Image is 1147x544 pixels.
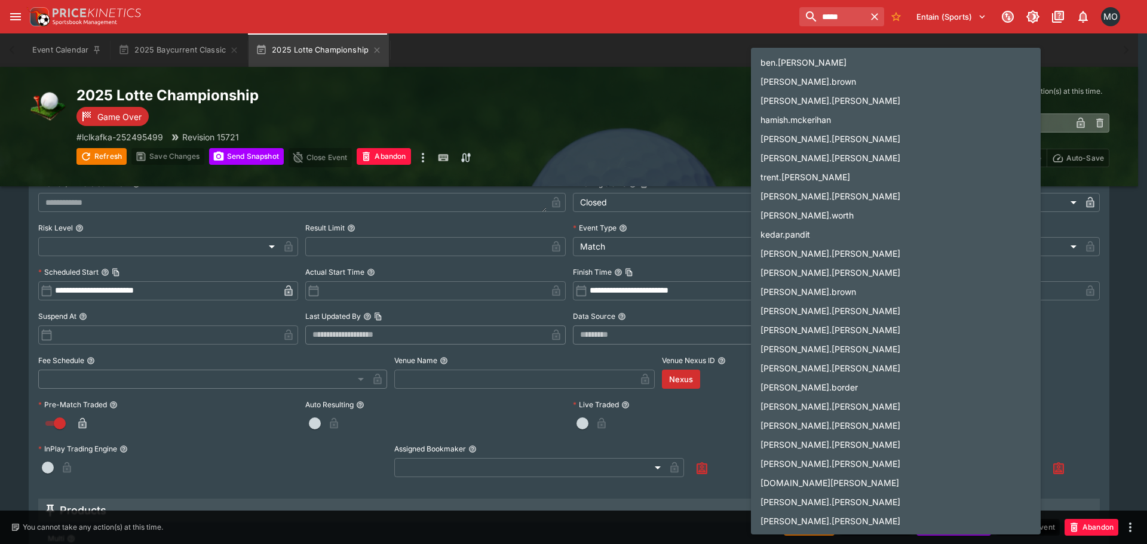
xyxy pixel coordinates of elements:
[751,416,1041,435] li: [PERSON_NAME].[PERSON_NAME]
[751,301,1041,320] li: [PERSON_NAME].[PERSON_NAME]
[751,339,1041,358] li: [PERSON_NAME].[PERSON_NAME]
[751,244,1041,263] li: [PERSON_NAME].[PERSON_NAME]
[751,435,1041,454] li: [PERSON_NAME].[PERSON_NAME]
[751,397,1041,416] li: [PERSON_NAME].[PERSON_NAME]
[751,511,1041,530] li: [PERSON_NAME].[PERSON_NAME]
[751,53,1041,72] li: ben.[PERSON_NAME]
[751,205,1041,225] li: [PERSON_NAME].worth
[751,110,1041,129] li: hamish.mckerihan
[751,129,1041,148] li: [PERSON_NAME].[PERSON_NAME]
[751,148,1041,167] li: [PERSON_NAME].[PERSON_NAME]
[751,167,1041,186] li: trent.[PERSON_NAME]
[751,186,1041,205] li: [PERSON_NAME].[PERSON_NAME]
[751,72,1041,91] li: [PERSON_NAME].brown
[751,282,1041,301] li: [PERSON_NAME].brown
[751,473,1041,492] li: [DOMAIN_NAME][PERSON_NAME]
[751,377,1041,397] li: [PERSON_NAME].border
[751,91,1041,110] li: [PERSON_NAME].[PERSON_NAME]
[751,492,1041,511] li: [PERSON_NAME].[PERSON_NAME]
[751,454,1041,473] li: [PERSON_NAME].[PERSON_NAME]
[751,358,1041,377] li: [PERSON_NAME].[PERSON_NAME]
[751,320,1041,339] li: [PERSON_NAME].[PERSON_NAME]
[751,263,1041,282] li: [PERSON_NAME].[PERSON_NAME]
[751,225,1041,244] li: kedar.pandit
